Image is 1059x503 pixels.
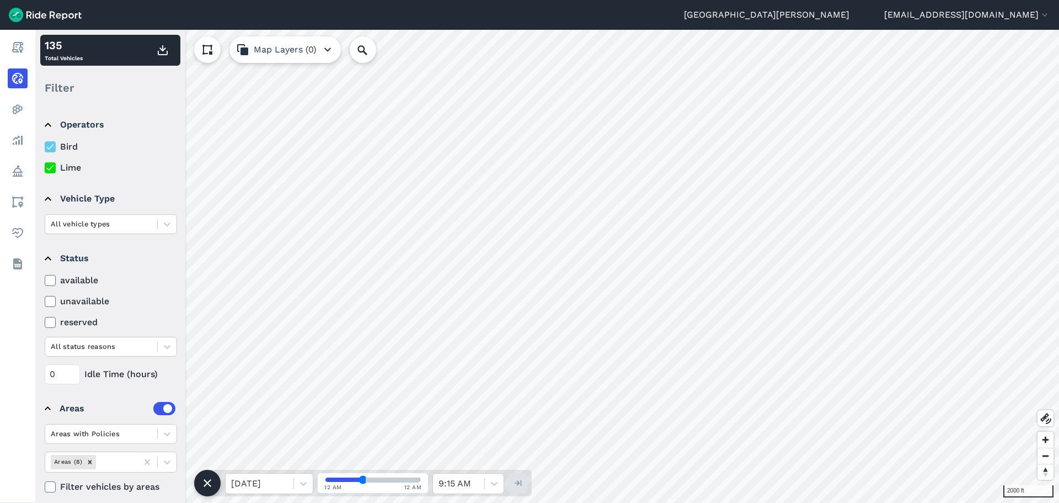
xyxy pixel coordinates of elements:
div: Areas (8) [51,455,84,469]
input: Search Location or Vehicles [350,36,394,63]
a: Analyze [8,130,28,150]
span: 12 AM [404,483,422,491]
summary: Status [45,243,175,274]
label: unavailable [45,295,177,308]
label: Bird [45,140,177,153]
summary: Operators [45,109,175,140]
div: Areas [60,402,175,415]
summary: Vehicle Type [45,183,175,214]
a: Health [8,223,28,243]
a: Policy [8,161,28,181]
button: Reset bearing to north [1037,464,1053,480]
a: Areas [8,192,28,212]
div: Idle Time (hours) [45,364,177,384]
div: Total Vehicles [45,37,83,63]
a: [GEOGRAPHIC_DATA][PERSON_NAME] [684,8,849,22]
canvas: Map [35,30,1059,503]
button: [EMAIL_ADDRESS][DOMAIN_NAME] [884,8,1050,22]
a: Heatmaps [8,99,28,119]
div: Remove Areas (8) [84,455,96,469]
a: Datasets [8,254,28,274]
div: 135 [45,37,83,54]
summary: Areas [45,393,175,424]
label: Filter vehicles by areas [45,480,177,494]
label: Lime [45,161,177,174]
div: Filter [40,71,180,105]
a: Realtime [8,68,28,88]
button: Zoom out [1037,448,1053,464]
label: available [45,274,177,287]
span: 12 AM [324,483,342,491]
button: Zoom in [1037,432,1053,448]
img: Ride Report [9,8,82,22]
a: Report [8,38,28,57]
button: Map Layers (0) [229,36,341,63]
div: 2000 ft [1003,485,1053,497]
label: reserved [45,316,177,329]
